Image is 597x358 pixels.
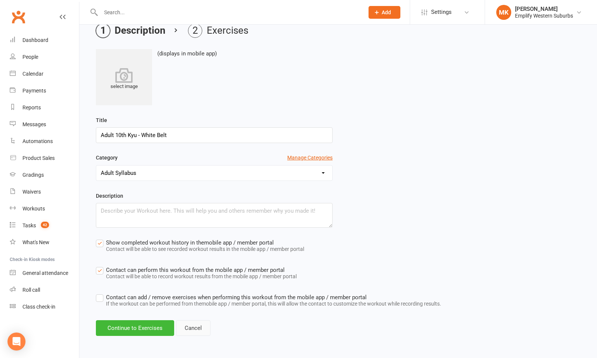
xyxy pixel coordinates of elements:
div: Emplify Western Suburbs [515,12,573,19]
div: Roll call [22,287,40,293]
a: General attendance kiosk mode [10,265,79,282]
div: If the workout can be performed from the mobile app / member portal , this will allow the contact... [106,301,441,307]
a: Reports [10,99,79,116]
div: People [22,54,38,60]
input: Name Your Workout [96,127,333,143]
div: Tasks [22,222,36,228]
div: Product Sales [22,155,55,161]
a: Class kiosk mode [10,298,79,315]
a: Roll call [10,282,79,298]
div: Class check-in [22,304,55,310]
li: Description [96,24,166,38]
a: Workouts [10,200,79,217]
span: Contact can add / remove exercises when performing this workout from the mobile app / member portal [106,294,367,301]
div: Automations [22,138,53,144]
a: Messages [10,116,79,133]
span: Add [382,9,391,15]
div: Messages [22,121,46,127]
button: Add [369,6,400,19]
div: MK [496,5,511,20]
button: Continue to Exercises [96,320,174,336]
a: Automations [10,133,79,150]
a: Product Sales [10,150,79,167]
a: Tasks 42 [10,217,79,234]
input: Search... [99,7,359,18]
div: Dashboard [22,37,48,43]
div: Contact will be able to see recorded workout results in the mobile app / member portal [106,246,304,252]
a: Waivers [10,183,79,200]
span: Contact can perform this workout from the mobile app / member portal [106,267,285,273]
li: Exercises [188,24,248,38]
div: Payments [22,88,46,94]
div: What's New [22,239,49,245]
div: Reports [22,104,41,110]
a: Cancel [176,320,210,336]
a: Gradings [10,167,79,183]
a: Clubworx [9,7,28,26]
a: Dashboard [10,32,79,49]
div: Calendar [22,71,43,77]
div: Waivers [22,189,41,195]
a: What's New [10,234,79,251]
div: (displays in mobile app) [157,49,217,105]
label: Description [96,192,123,200]
div: Contact will be able to record workout results from the mobile app / member portal [106,273,297,279]
span: Settings [431,4,452,21]
div: General attendance [22,270,68,276]
span: Show completed workout history in the mobile app / member portal [106,239,274,246]
a: Payments [10,82,79,99]
div: [PERSON_NAME] [515,6,573,12]
label: Title [96,116,107,124]
button: Manage Categories [287,154,333,162]
a: People [10,49,79,66]
div: select image [96,68,152,91]
div: Workouts [22,206,45,212]
div: Open Intercom Messenger [7,333,25,351]
div: Gradings [22,172,44,178]
a: Calendar [10,66,79,82]
label: Category [96,154,118,162]
span: 42 [41,222,49,228]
